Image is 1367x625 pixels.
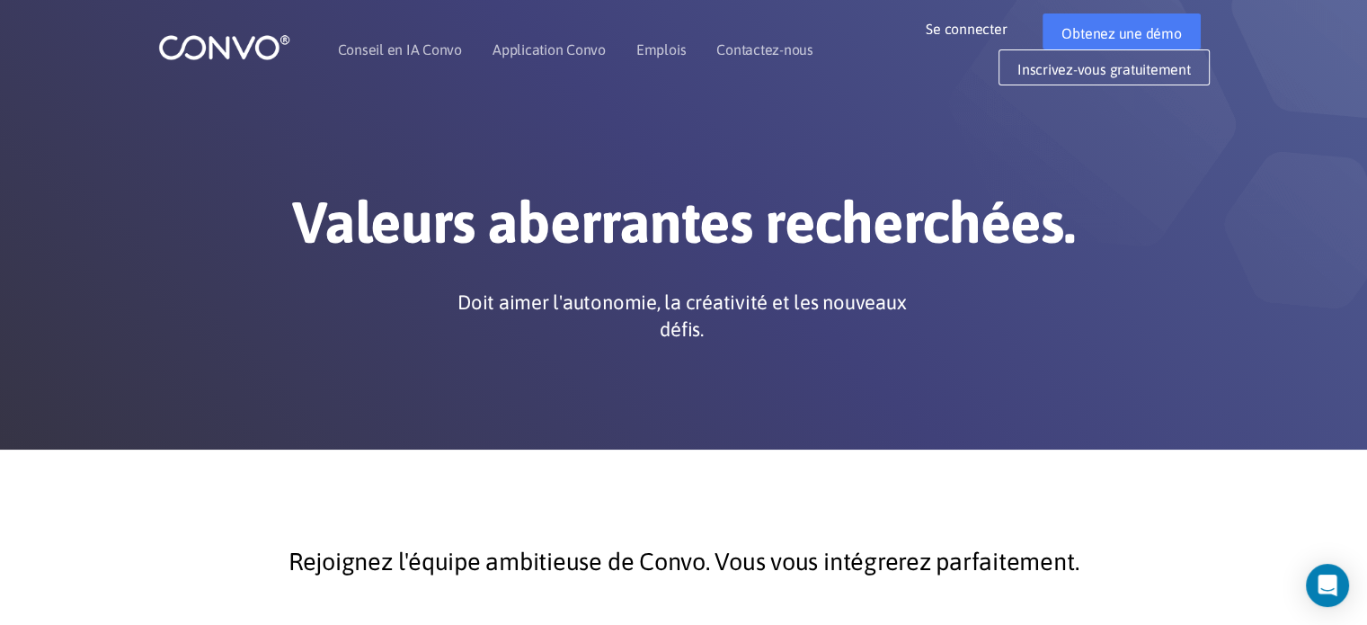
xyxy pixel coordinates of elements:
[926,13,1034,42] a: Se connecter
[636,41,686,58] font: Emplois
[338,42,462,57] a: Conseil en IA Convo
[1061,25,1181,41] font: Obtenez une démo
[1043,13,1200,49] a: Obtenez une démo
[926,21,1007,37] font: Se connecter
[493,42,606,57] a: Application Convo
[457,290,906,341] font: Doit aimer l'autonomie, la créativité et les nouveaux défis.
[493,41,606,58] font: Application Convo
[158,33,290,61] img: logo_1.png
[636,42,686,57] a: Emplois
[292,189,1074,255] font: Valeurs aberrantes recherchées.
[1017,61,1191,77] font: Inscrivez-vous gratuitement
[999,49,1210,85] a: Inscrivez-vous gratuitement
[716,41,813,58] font: Contactez-nous
[716,42,813,57] a: Contactez-nous
[288,548,1079,576] font: Rejoignez l'équipe ambitieuse de Convo. Vous vous intégrerez parfaitement.
[1306,564,1349,607] div: Ouvrir Intercom Messenger
[338,41,462,58] font: Conseil en IA Convo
